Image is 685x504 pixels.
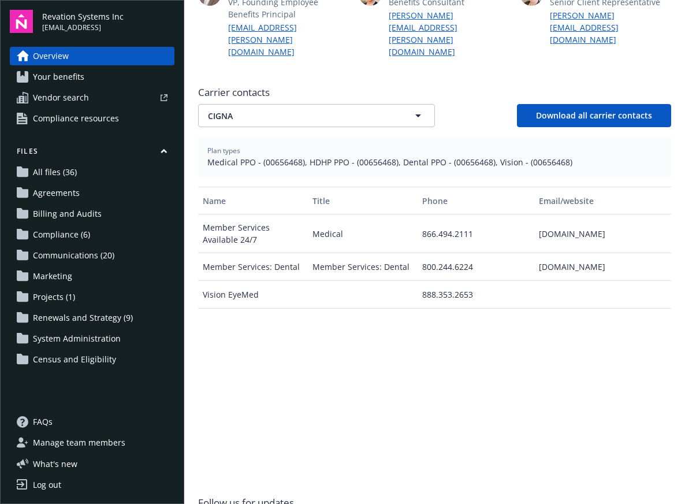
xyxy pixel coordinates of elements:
span: What ' s new [33,458,77,470]
a: [PERSON_NAME][EMAIL_ADDRESS][DOMAIN_NAME] [550,9,668,46]
div: Email/website [539,195,667,207]
button: What's new [10,458,96,470]
a: Renewals and Strategy (9) [10,309,174,327]
span: Communications (20) [33,246,114,265]
span: Overview [33,47,69,65]
span: Revation Systems Inc [42,10,124,23]
button: Phone [418,187,534,214]
span: Vendor search [33,88,89,107]
span: [EMAIL_ADDRESS] [42,23,124,33]
span: Manage team members [33,433,125,452]
span: Plan types [207,146,662,156]
a: FAQs [10,413,174,431]
a: Communications (20) [10,246,174,265]
div: Log out [33,476,61,494]
a: Overview [10,47,174,65]
span: Projects (1) [33,288,75,306]
div: Phone [422,195,530,207]
a: [PERSON_NAME][EMAIL_ADDRESS][PERSON_NAME][DOMAIN_NAME] [389,9,507,58]
button: CIGNA [198,104,435,127]
span: Compliance resources [33,109,119,128]
span: FAQs [33,413,53,431]
span: Agreements [33,184,80,202]
a: Agreements [10,184,174,202]
a: Your benefits [10,68,174,86]
button: Name [198,187,308,214]
div: Name [203,195,303,207]
span: All files (36) [33,163,77,181]
span: CIGNA [208,110,390,122]
button: Title [308,187,418,214]
a: Projects (1) [10,288,174,306]
button: Download all carrier contacts [517,104,671,127]
img: navigator-logo.svg [10,10,33,33]
span: Billing and Audits [33,205,102,223]
span: Census and Eligibility [33,350,116,369]
span: Medical PPO - (00656468), HDHP PPO - (00656468), Dental PPO - (00656468), Vision - (00656468) [207,156,662,168]
span: System Administration [33,329,121,348]
a: Vendor search [10,88,174,107]
div: 800.244.6224 [418,253,534,281]
div: Member Services Available 24/7 [198,214,308,253]
button: Email/website [534,187,671,214]
button: Files [10,146,174,161]
a: Manage team members [10,433,174,452]
div: [DOMAIN_NAME] [534,253,671,281]
div: [DOMAIN_NAME] [534,214,671,253]
div: Medical [308,214,418,253]
div: 888.353.2653 [418,281,534,309]
div: Title [312,195,413,207]
div: 866.494.2111 [418,214,534,253]
a: Census and Eligibility [10,350,174,369]
div: Member Services: Dental [308,253,418,281]
span: Your benefits [33,68,84,86]
span: Renewals and Strategy (9) [33,309,133,327]
a: System Administration [10,329,174,348]
div: Member Services: Dental [198,253,308,281]
button: Revation Systems Inc[EMAIL_ADDRESS] [42,10,174,33]
span: Marketing [33,267,72,286]
span: Download all carrier contacts [536,110,652,121]
a: Compliance (6) [10,225,174,244]
a: Marketing [10,267,174,286]
span: Carrier contacts [198,86,671,99]
span: Compliance (6) [33,225,90,244]
a: All files (36) [10,163,174,181]
div: Vision EyeMed [198,281,308,309]
a: Compliance resources [10,109,174,128]
a: Billing and Audits [10,205,174,223]
a: [EMAIL_ADDRESS][PERSON_NAME][DOMAIN_NAME] [228,21,347,58]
